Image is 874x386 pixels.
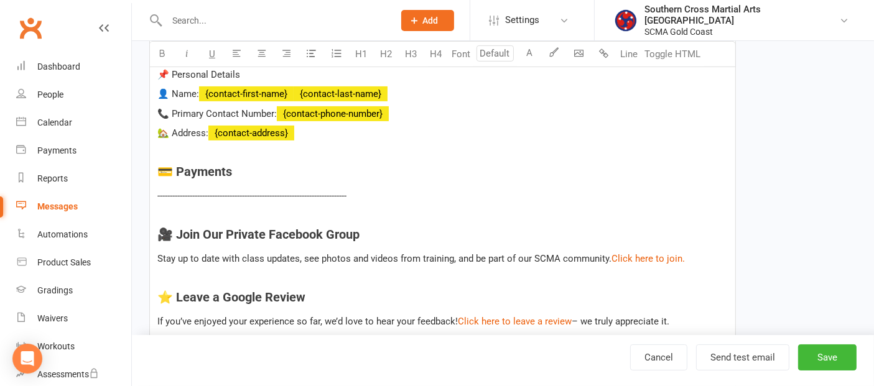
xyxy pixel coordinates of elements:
a: People [16,81,131,109]
div: Gradings [37,285,73,295]
button: A [517,42,542,67]
span: 📞 Primary Contact Number: [157,108,277,119]
a: Clubworx [15,12,46,44]
input: Search... [163,12,385,29]
img: thumb_image1620786302.png [613,8,638,33]
a: Workouts [16,333,131,361]
button: H2 [374,42,399,67]
span: Stay up to date with class updates, see photos and videos from training, and be part of our SCMA ... [157,253,611,264]
a: Messages [16,193,131,221]
div: SCMA Gold Coast [644,26,839,37]
div: Dashboard [37,62,80,71]
span: Click here to join. [611,253,685,264]
span: 💳 Payments [157,164,232,179]
button: U [200,42,225,67]
span: – we truly appreciate it. [572,316,669,327]
button: Add [401,10,454,31]
button: Send test email [696,344,789,370]
button: H3 [399,42,424,67]
div: Southern Cross Martial Arts [GEOGRAPHIC_DATA] [644,4,839,26]
span: ⭐ Leave a Google Review [157,290,305,305]
span: ---------------------------------------------------------------------------- [157,190,346,201]
span: Settings [505,6,539,34]
div: Automations [37,229,88,239]
input: Default [477,45,514,62]
div: Messages [37,201,78,211]
button: H1 [349,42,374,67]
button: Save [798,344,857,370]
a: Reports [16,165,131,193]
div: Reports [37,173,68,183]
a: Automations [16,221,131,249]
button: H4 [424,42,449,67]
a: Payments [16,137,131,165]
div: Product Sales [37,257,91,267]
a: Dashboard [16,53,131,81]
div: Calendar [37,117,72,127]
div: Assessments [37,369,99,379]
div: People [37,90,63,99]
div: Open Intercom Messenger [12,344,42,374]
span: 👤 Name: [157,88,199,99]
div: Workouts [37,341,75,351]
div: Waivers [37,313,68,323]
span: If you’ve enjoyed your experience so far, we’d love to hear your feedback! [157,316,458,327]
button: Font [449,42,473,67]
span: 📌 Personal Details [157,69,240,80]
a: Product Sales [16,249,131,277]
a: Calendar [16,109,131,137]
a: Waivers [16,305,131,333]
span: Click here to leave a review [458,316,572,327]
button: Line [616,42,641,67]
span: U [209,48,215,60]
button: Toggle HTML [641,42,704,67]
span: 🏡 Address: [157,127,208,139]
span: 🎥 Join Our Private Facebook Group [157,227,360,242]
a: Cancel [630,344,687,370]
a: Gradings [16,277,131,305]
span: Add [423,16,439,25]
div: Payments [37,145,77,155]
